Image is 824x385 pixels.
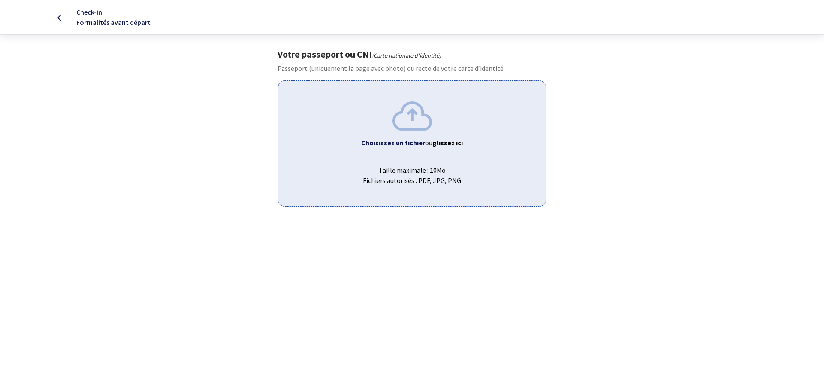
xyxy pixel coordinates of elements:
span: ou [425,138,463,147]
h1: Votre passeport ou CNI [278,49,546,60]
i: (Carte nationale d'identité) [372,52,441,59]
p: Passeport (uniquement la page avec photo) ou recto de votre carte d’identité. [278,63,546,73]
img: upload.png [392,101,432,130]
b: Choisissez un fichier [361,138,425,147]
span: Check-in Formalités avant départ [76,8,151,27]
b: glissez ici [432,138,463,147]
span: Taille maximale : 10Mo Fichiers autorisés : PDF, JPG, PNG [285,158,539,186]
